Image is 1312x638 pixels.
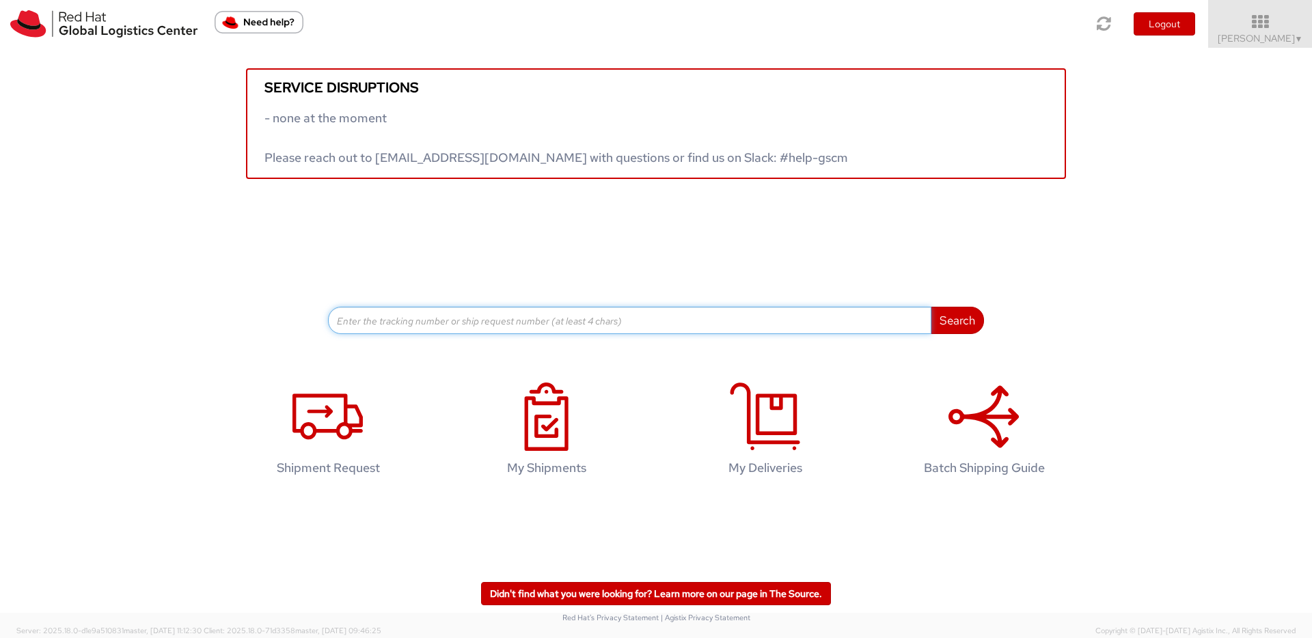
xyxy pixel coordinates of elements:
span: master, [DATE] 09:46:25 [295,626,381,635]
input: Enter the tracking number or ship request number (at least 4 chars) [328,307,931,334]
a: | Agistix Privacy Statement [661,613,750,622]
button: Logout [1134,12,1195,36]
span: master, [DATE] 11:12:30 [124,626,202,635]
h4: My Deliveries [677,461,853,475]
span: [PERSON_NAME] [1218,32,1303,44]
span: Server: 2025.18.0-d1e9a510831 [16,626,202,635]
a: My Deliveries [663,368,868,496]
a: Didn't find what you were looking for? Learn more on our page in The Source. [481,582,831,605]
img: rh-logistics-00dfa346123c4ec078e1.svg [10,10,197,38]
a: My Shipments [444,368,649,496]
h4: Batch Shipping Guide [896,461,1072,475]
a: Batch Shipping Guide [881,368,1086,496]
span: Client: 2025.18.0-71d3358 [204,626,381,635]
button: Search [931,307,984,334]
a: Shipment Request [225,368,430,496]
span: Copyright © [DATE]-[DATE] Agistix Inc., All Rights Reserved [1095,626,1296,637]
button: Need help? [215,11,303,33]
span: - none at the moment Please reach out to [EMAIL_ADDRESS][DOMAIN_NAME] with questions or find us o... [264,110,848,165]
h4: Shipment Request [240,461,416,475]
h4: My Shipments [459,461,635,475]
a: Service disruptions - none at the moment Please reach out to [EMAIL_ADDRESS][DOMAIN_NAME] with qu... [246,68,1066,179]
span: ▼ [1295,33,1303,44]
h5: Service disruptions [264,80,1048,95]
a: Red Hat's Privacy Statement [562,613,659,622]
